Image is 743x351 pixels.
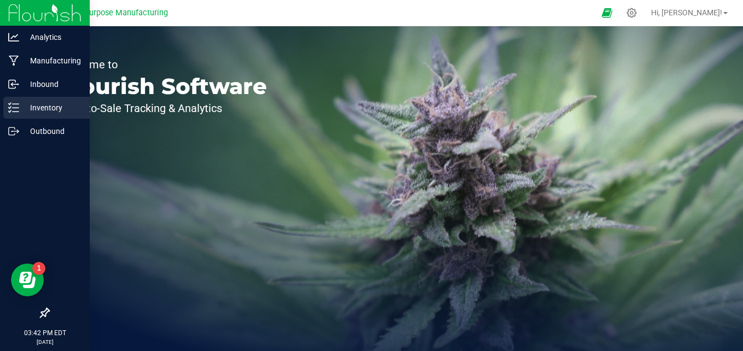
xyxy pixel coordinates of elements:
p: Manufacturing [19,54,85,67]
p: Inbound [19,78,85,91]
p: Seed-to-Sale Tracking & Analytics [59,103,267,114]
iframe: Resource center [11,264,44,296]
p: [DATE] [5,338,85,346]
p: Inventory [19,101,85,114]
p: Flourish Software [59,75,267,97]
span: Hi, [PERSON_NAME]! [651,8,722,17]
inline-svg: Manufacturing [8,55,19,66]
iframe: Resource center unread badge [32,262,45,275]
span: Open Ecommerce Menu [595,2,619,24]
inline-svg: Inventory [8,102,19,113]
p: Welcome to [59,59,267,70]
inline-svg: Analytics [8,32,19,43]
p: Analytics [19,31,85,44]
p: 03:42 PM EDT [5,328,85,338]
div: Manage settings [625,8,638,18]
span: Greater Purpose Manufacturing [55,8,168,17]
inline-svg: Inbound [8,79,19,90]
inline-svg: Outbound [8,126,19,137]
p: Outbound [19,125,85,138]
